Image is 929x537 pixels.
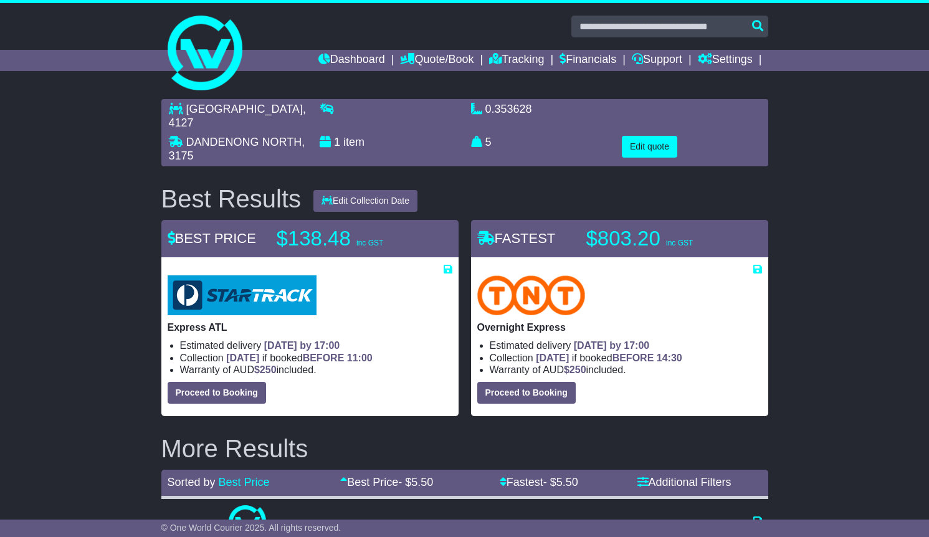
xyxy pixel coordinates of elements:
[168,382,266,404] button: Proceed to Booking
[356,239,383,247] span: inc GST
[226,353,372,363] span: if booked
[574,340,650,351] span: [DATE] by 17:00
[500,476,578,488] a: Fastest- $5.50
[155,185,308,212] div: Best Results
[569,364,586,375] span: 250
[477,321,762,333] p: Overnight Express
[490,352,762,364] li: Collection
[536,353,682,363] span: if booked
[485,136,492,148] span: 5
[612,353,654,363] span: BEFORE
[313,190,417,212] button: Edit Collection Date
[490,340,762,351] li: Estimated delivery
[564,364,586,375] span: $
[343,136,364,148] span: item
[340,476,433,488] a: Best Price- $5.50
[180,364,452,376] li: Warranty of AUD included.
[477,230,556,246] span: FASTEST
[168,275,317,315] img: StarTrack: Express ATL
[489,50,544,71] a: Tracking
[698,50,753,71] a: Settings
[398,476,433,488] span: - $
[657,353,682,363] span: 14:30
[180,352,452,364] li: Collection
[477,275,586,315] img: TNT Domestic: Overnight Express
[186,103,303,115] span: [GEOGRAPHIC_DATA]
[318,50,385,71] a: Dashboard
[219,476,270,488] a: Best Price
[485,103,532,115] span: 0.353628
[254,364,277,375] span: $
[543,476,578,488] span: - $
[347,353,373,363] span: 11:00
[490,364,762,376] li: Warranty of AUD included.
[411,476,433,488] span: 5.50
[536,353,569,363] span: [DATE]
[168,321,452,333] p: Express ATL
[556,476,578,488] span: 5.50
[169,136,305,162] span: , 3175
[169,103,306,129] span: , 4127
[226,353,259,363] span: [DATE]
[161,435,768,462] h2: More Results
[180,340,452,351] li: Estimated delivery
[161,523,341,533] span: © One World Courier 2025. All rights reserved.
[560,50,616,71] a: Financials
[260,364,277,375] span: 250
[586,226,742,251] p: $803.20
[168,476,216,488] span: Sorted by
[477,382,576,404] button: Proceed to Booking
[622,136,677,158] button: Edit quote
[303,353,345,363] span: BEFORE
[666,239,693,247] span: inc GST
[168,230,256,246] span: BEST PRICE
[186,136,302,148] span: DANDENONG NORTH
[334,136,340,148] span: 1
[632,50,682,71] a: Support
[277,226,432,251] p: $138.48
[264,340,340,351] span: [DATE] by 17:00
[400,50,474,71] a: Quote/Book
[637,476,731,488] a: Additional Filters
